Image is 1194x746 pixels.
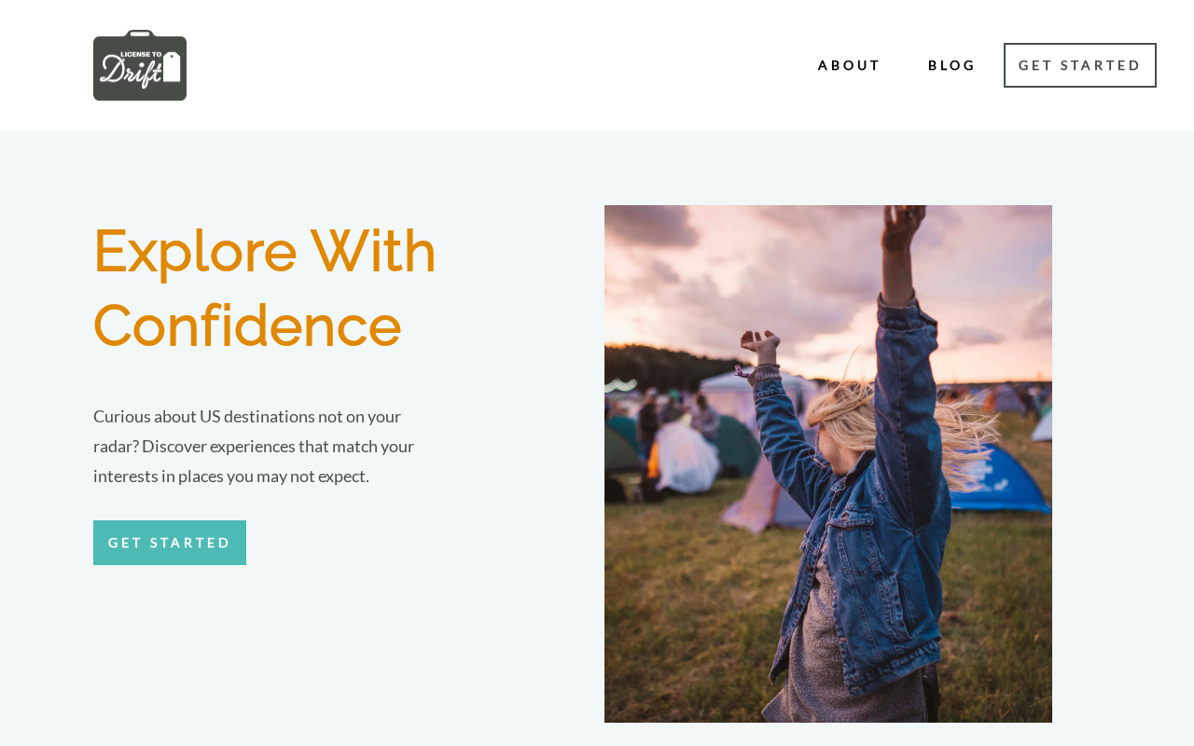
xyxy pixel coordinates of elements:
[604,205,1052,723] img: 3b805e4b886fe13bd109571ed268b2ac.jpg
[93,401,444,490] p: Curious about US destinations not on your radar? Discover experiences that match your interests i...
[93,214,444,364] h1: Explore With Confidence
[93,520,246,565] button: Get Started
[1004,43,1157,88] button: Get Started
[93,534,246,550] a: Get Started
[817,43,882,88] a: About
[920,43,985,88] a: Blog
[93,30,187,101] img: bZbaTAAAAAElFTkSuQmCC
